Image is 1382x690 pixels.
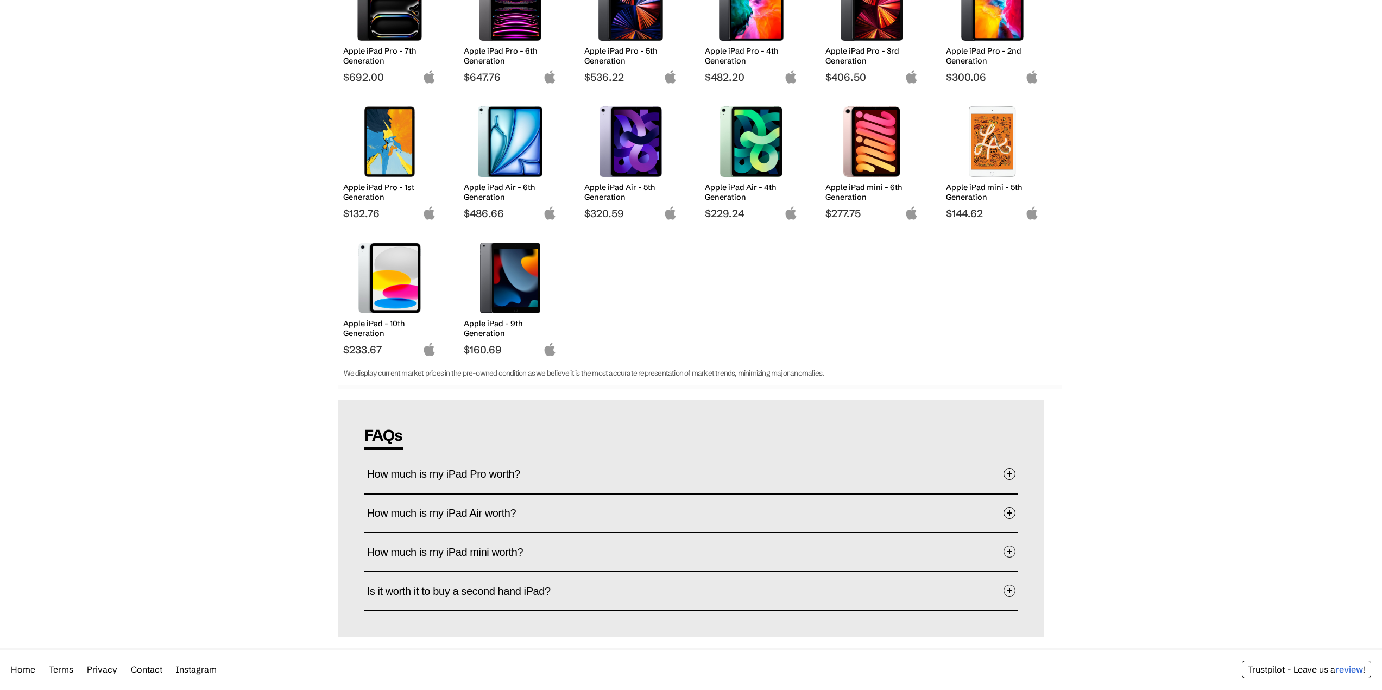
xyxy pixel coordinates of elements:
[1025,206,1039,220] img: apple-logo
[584,182,677,202] h2: Apple iPad Air - 5th Generation
[1335,664,1363,675] span: review
[49,664,73,675] a: Terms
[459,101,562,220] a: Apple iPad Air 6th Generation Apple iPad Air - 6th Generation $486.66 apple-logo
[343,182,436,202] h2: Apple iPad Pro - 1st Generation
[422,206,436,220] img: apple-logo
[338,237,441,356] a: Apple iPad (10th Generation) Apple iPad - 10th Generation $233.67 apple-logo
[367,574,567,608] span: Is it worth it to buy a second hand iPad?
[422,343,436,356] img: apple-logo
[422,70,436,84] img: apple-logo
[367,497,1015,530] button: How much is my iPad Air worth?
[343,319,436,338] h2: Apple iPad - 10th Generation
[472,106,548,177] img: Apple iPad Air 6th Generation
[579,101,683,220] a: Apple iPad Air 5th Generation Apple iPad Air - 5th Generation $320.59 apple-logo
[344,367,1021,380] p: We display current market prices in the pre-owned condition as we believe it is the most accurate...
[343,71,436,84] span: $692.00
[367,457,537,491] span: How much is my iPad Pro worth?
[367,536,1015,568] button: How much is my iPad mini worth?
[464,46,557,66] h2: Apple iPad Pro - 6th Generation
[705,71,798,84] span: $482.20
[705,182,798,202] h2: Apple iPad Air - 4th Generation
[700,101,803,220] a: Apple iPad Air 4th Generation Apple iPad Air - 4th Generation $229.24 apple-logo
[351,243,428,313] img: Apple iPad (10th Generation)
[343,207,436,220] span: $132.76
[592,106,669,177] img: Apple iPad Air 5th Generation
[584,46,677,66] h2: Apple iPad Pro - 5th Generation
[459,237,562,356] a: Apple iPad (9th Generation) Apple iPad - 9th Generation $160.69 apple-logo
[946,46,1039,66] h2: Apple iPad Pro - 2nd Generation
[954,106,1031,177] img: Apple iPad mini 5th Generation
[543,206,557,220] img: apple-logo
[1025,70,1039,84] img: apple-logo
[825,182,918,202] h2: Apple iPad mini - 6th Generation
[705,207,798,220] span: $229.24
[464,71,557,84] span: $647.76
[464,182,557,202] h2: Apple iPad Air - 6th Generation
[584,71,677,84] span: $536.22
[543,70,557,84] img: apple-logo
[825,46,918,66] h2: Apple iPad Pro - 3rd Generation
[87,664,117,675] a: Privacy
[351,106,428,177] img: Apple iPad Pro 1st Generation
[367,496,533,530] span: How much is my iPad Air worth?
[664,206,677,220] img: apple-logo
[825,71,918,84] span: $406.50
[784,70,798,84] img: apple-logo
[946,182,1039,202] h2: Apple iPad mini - 5th Generation
[464,343,557,356] span: $160.69
[11,664,35,675] a: Home
[664,70,677,84] img: apple-logo
[364,426,403,450] span: FAQs
[825,207,918,220] span: $277.75
[472,243,548,313] img: Apple iPad (9th Generation)
[367,575,1015,607] button: Is it worth it to buy a second hand iPad?
[713,106,790,177] img: Apple iPad Air 4th Generation
[131,664,162,675] a: Contact
[1248,664,1365,675] a: Trustpilot - Leave us areview!
[705,46,798,66] h2: Apple iPad Pro - 4th Generation
[905,70,918,84] img: apple-logo
[584,207,677,220] span: $320.59
[176,664,217,675] a: Instagram
[367,458,1015,491] button: How much is my iPad Pro worth?
[946,71,1039,84] span: $300.06
[784,206,798,220] img: apple-logo
[834,106,910,177] img: Apple iPad mini 6th Generation
[821,101,924,220] a: Apple iPad mini 6th Generation Apple iPad mini - 6th Generation $277.75 apple-logo
[941,101,1044,220] a: Apple iPad mini 5th Generation Apple iPad mini - 5th Generation $144.62 apple-logo
[338,101,441,220] a: Apple iPad Pro 1st Generation Apple iPad Pro - 1st Generation $132.76 apple-logo
[946,207,1039,220] span: $144.62
[905,206,918,220] img: apple-logo
[343,46,436,66] h2: Apple iPad Pro - 7th Generation
[543,343,557,356] img: apple-logo
[464,319,557,338] h2: Apple iPad - 9th Generation
[343,343,436,356] span: $233.67
[367,535,540,569] span: How much is my iPad mini worth?
[464,207,557,220] span: $486.66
